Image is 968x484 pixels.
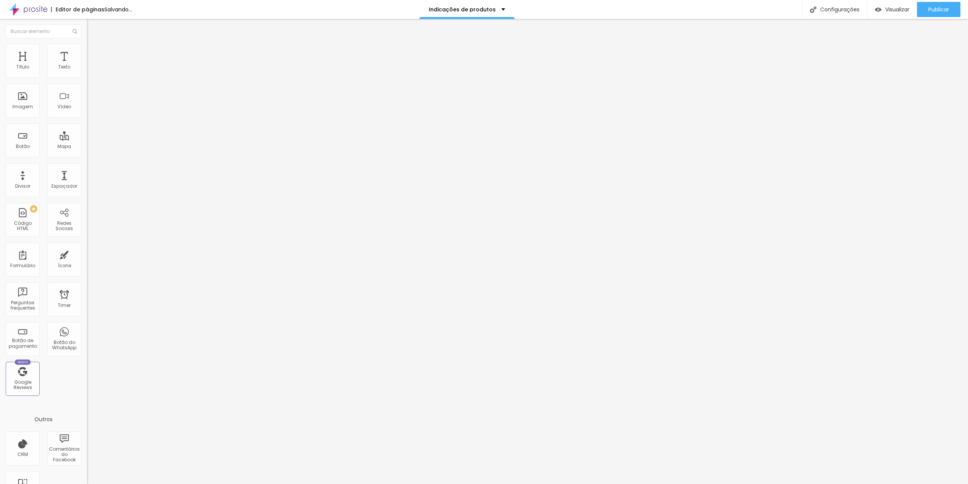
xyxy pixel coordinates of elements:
div: Formulário [10,263,35,268]
span: Visualizar [885,6,909,12]
div: Google Reviews [8,380,37,391]
div: Perguntas frequentes [8,300,37,311]
input: Buscar elemento [6,25,81,38]
div: Comentários do Facebook [49,447,79,463]
div: Editor de páginas [51,7,104,12]
img: Icone [73,29,77,34]
span: Publicar [928,6,949,12]
div: Espaçador [51,184,77,189]
div: Botão [16,144,30,149]
div: Imagem [12,104,33,109]
div: Título [16,64,29,70]
iframe: Editor [87,19,968,484]
button: Visualizar [867,2,917,17]
div: Divisor [15,184,30,189]
div: Texto [58,64,70,70]
div: Botão do WhatsApp [49,340,79,351]
img: Icone [810,6,816,13]
div: Botão de pagamento [8,338,37,349]
div: Novo [15,359,31,365]
div: Redes Sociais [49,221,79,232]
div: Salvando... [104,7,132,12]
p: Indicações de produtos [429,7,496,12]
button: Publicar [917,2,960,17]
div: Ícone [58,263,71,268]
div: Vídeo [57,104,71,109]
div: Mapa [57,144,71,149]
div: Timer [58,303,71,308]
div: Código HTML [8,221,37,232]
img: view-1.svg [875,6,881,13]
div: CRM [17,452,28,457]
